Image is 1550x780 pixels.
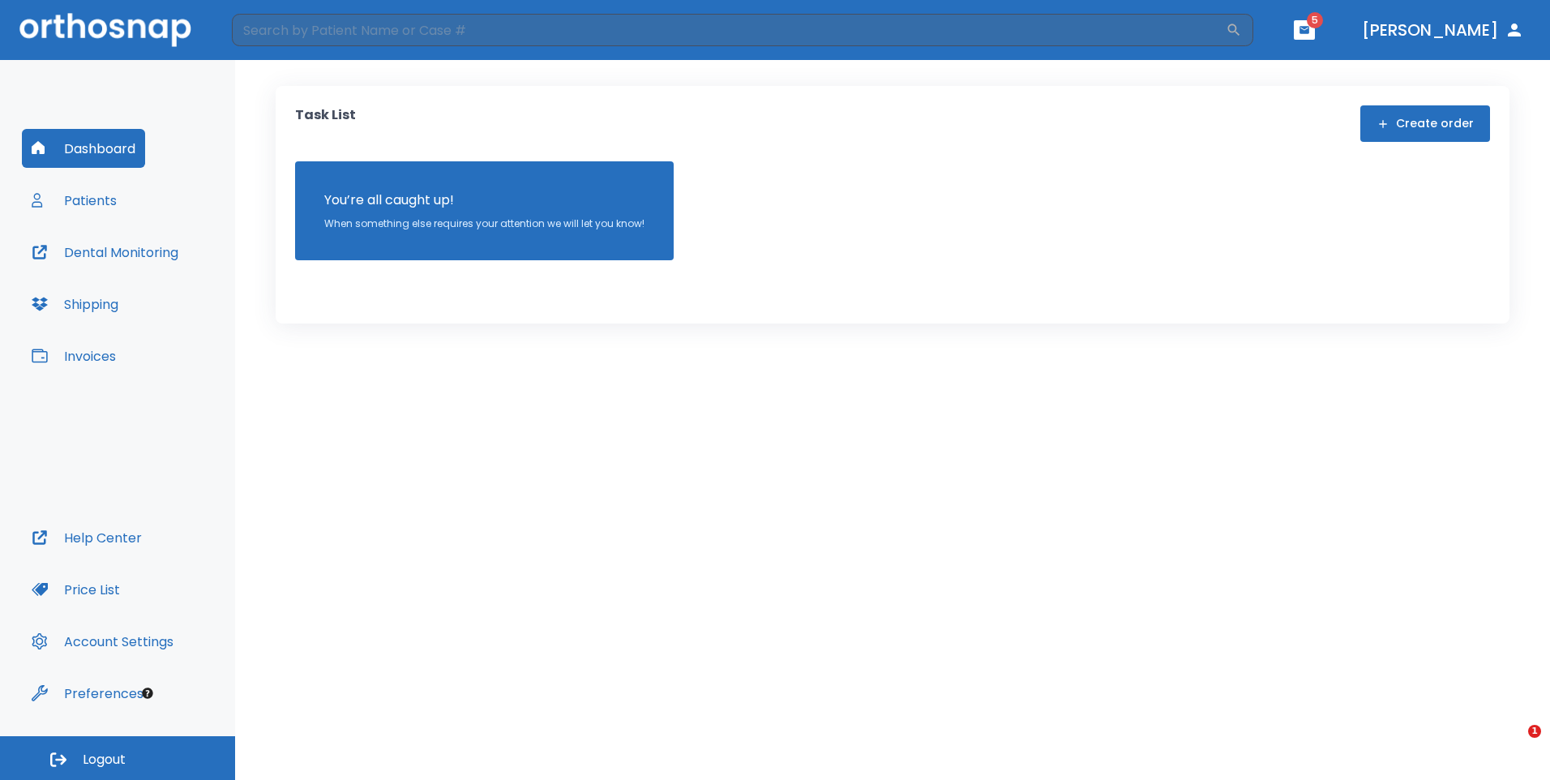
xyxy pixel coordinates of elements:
[22,233,188,272] button: Dental Monitoring
[22,674,153,713] button: Preferences
[22,285,128,324] button: Shipping
[324,216,644,231] p: When something else requires your attention we will let you know!
[83,751,126,769] span: Logout
[295,105,356,142] p: Task List
[22,570,130,609] button: Price List
[1355,15,1531,45] button: [PERSON_NAME]
[140,686,155,701] div: Tooltip anchor
[1360,105,1490,142] button: Create order
[22,336,126,375] button: Invoices
[19,13,191,46] img: Orthosnap
[22,181,126,220] button: Patients
[232,14,1226,46] input: Search by Patient Name or Case #
[22,518,152,557] button: Help Center
[324,191,644,210] p: You’re all caught up!
[1495,725,1534,764] iframe: Intercom live chat
[1307,12,1323,28] span: 5
[22,129,145,168] button: Dashboard
[1528,725,1541,738] span: 1
[22,622,183,661] button: Account Settings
